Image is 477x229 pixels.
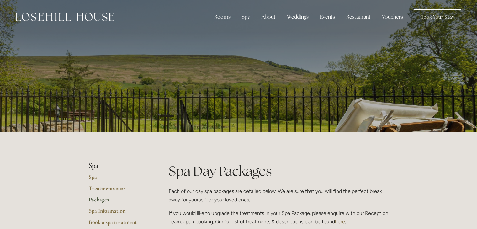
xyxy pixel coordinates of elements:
[169,209,389,226] p: If you would like to upgrade the treatments in your Spa Package, please enquire with our Receptio...
[16,13,114,21] img: Losehill House
[257,11,281,23] div: About
[89,196,149,207] a: Packages
[414,9,461,24] a: Book Your Stay
[209,11,236,23] div: Rooms
[89,207,149,219] a: Spa Information
[169,187,389,204] p: Each of our day spa packages are detailed below. We are sure that you will find the perfect break...
[89,173,149,185] a: Spa
[169,162,389,180] h1: Spa Day Packages
[335,219,345,225] a: here
[282,11,314,23] div: Weddings
[237,11,255,23] div: Spa
[89,162,149,170] li: Spa
[341,11,376,23] div: Restaurant
[377,11,408,23] a: Vouchers
[89,185,149,196] a: Treatments 2025
[315,11,340,23] div: Events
